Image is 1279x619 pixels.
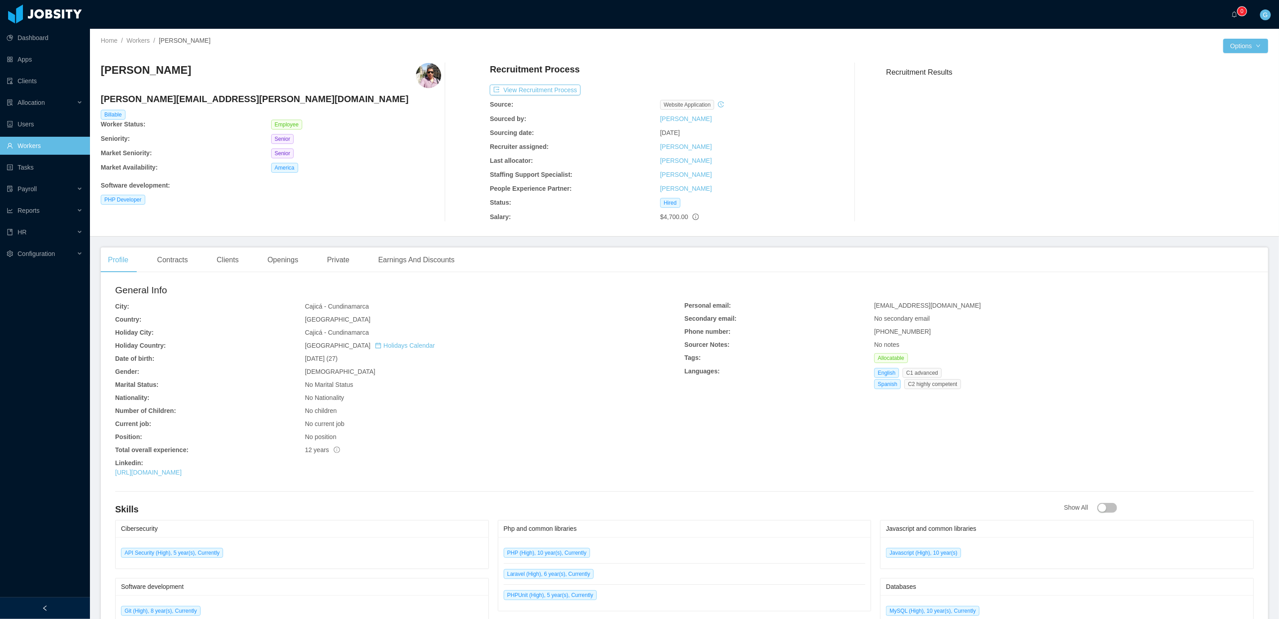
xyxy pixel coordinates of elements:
[904,379,961,389] span: C2 highly competent
[684,368,720,375] b: Languages:
[126,37,150,44] a: Workers
[115,459,143,466] b: Linkedin:
[18,207,40,214] span: Reports
[886,606,979,616] span: MySQL (High), 10 year(s), Currently
[874,379,901,389] span: Spanish
[305,303,369,310] span: Cajicá - Cundinamarca
[159,37,210,44] span: [PERSON_NAME]
[271,148,294,158] span: Senior
[101,135,130,142] b: Seniority:
[305,381,353,388] span: No Marital Status
[660,185,712,192] a: [PERSON_NAME]
[260,247,306,273] div: Openings
[1238,7,1247,16] sup: 0
[693,214,699,220] span: info-circle
[490,199,511,206] b: Status:
[7,99,13,106] i: icon: solution
[101,37,117,44] a: Home
[660,198,680,208] span: Hired
[7,72,83,90] a: icon: auditClients
[1263,9,1268,20] span: G
[101,164,158,171] b: Market Availability:
[684,354,701,361] b: Tags:
[101,182,170,189] b: Software development :
[684,341,729,348] b: Sourcer Notes:
[153,37,155,44] span: /
[375,342,435,349] a: icon: calendarHolidays Calendar
[210,247,246,273] div: Clients
[121,548,223,558] span: API Security (High), 5 year(s), Currently
[115,329,154,336] b: Holiday City:
[101,247,135,273] div: Profile
[490,157,533,164] b: Last allocator:
[305,368,376,375] span: [DEMOGRAPHIC_DATA]
[660,129,680,136] span: [DATE]
[305,420,344,427] span: No current job
[490,86,581,94] a: icon: exportView Recruitment Process
[886,67,1268,78] h3: Recruitment Results
[18,185,37,193] span: Payroll
[490,115,526,122] b: Sourced by:
[7,158,83,176] a: icon: profileTasks
[490,185,572,192] b: People Experience Partner:
[7,29,83,47] a: icon: pie-chartDashboard
[18,99,45,106] span: Allocation
[375,342,381,349] i: icon: calendar
[874,302,981,309] span: [EMAIL_ADDRESS][DOMAIN_NAME]
[504,520,866,537] div: Php and common libraries
[115,503,1064,516] h4: Skills
[1223,39,1268,53] button: Optionsicon: down
[271,163,298,173] span: America
[115,407,176,414] b: Number of Children:
[101,149,152,157] b: Market Seniority:
[115,469,182,476] a: [URL][DOMAIN_NAME]
[490,171,572,178] b: Staffing Support Specialist:
[371,247,462,273] div: Earnings And Discounts
[490,101,513,108] b: Source:
[874,353,908,363] span: Allocatable
[660,213,688,220] span: $4,700.00
[490,129,534,136] b: Sourcing date:
[490,213,511,220] b: Salary:
[874,315,930,322] span: No secondary email
[886,548,961,558] span: Javascript (High), 10 year(s)
[660,171,712,178] a: [PERSON_NAME]
[121,520,483,537] div: Cibersecurity
[504,590,597,600] span: PHPUnit (High), 5 year(s), Currently
[660,115,712,122] a: [PERSON_NAME]
[660,157,712,164] a: [PERSON_NAME]
[305,342,435,349] span: [GEOGRAPHIC_DATA]
[7,115,83,133] a: icon: robotUsers
[7,207,13,214] i: icon: line-chart
[416,63,441,88] img: e737089c-5212-4674-92d7-1fbbce728ab4_6759b989c3263-400w.png
[1064,504,1117,511] span: Show All
[305,433,336,440] span: No position
[121,579,483,595] div: Software development
[115,342,166,349] b: Holiday Country:
[490,63,580,76] h4: Recruitment Process
[7,137,83,155] a: icon: userWorkers
[7,50,83,68] a: icon: appstoreApps
[660,143,712,150] a: [PERSON_NAME]
[334,447,340,453] span: info-circle
[305,355,338,362] span: [DATE] (27)
[7,229,13,235] i: icon: book
[684,328,731,335] b: Phone number:
[101,195,145,205] span: PHP Developer
[320,247,357,273] div: Private
[886,579,1248,595] div: Databases
[886,520,1248,537] div: Javascript and common libraries
[305,394,344,401] span: No Nationality
[115,420,151,427] b: Current job:
[305,446,340,453] span: 12 years
[7,186,13,192] i: icon: file-protect
[115,433,142,440] b: Position:
[150,247,195,273] div: Contracts
[490,143,549,150] b: Recruiter assigned:
[115,381,158,388] b: Marital Status:
[684,302,731,309] b: Personal email:
[7,251,13,257] i: icon: setting
[684,315,737,322] b: Secondary email:
[718,101,724,108] i: icon: history
[874,328,931,335] span: [PHONE_NUMBER]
